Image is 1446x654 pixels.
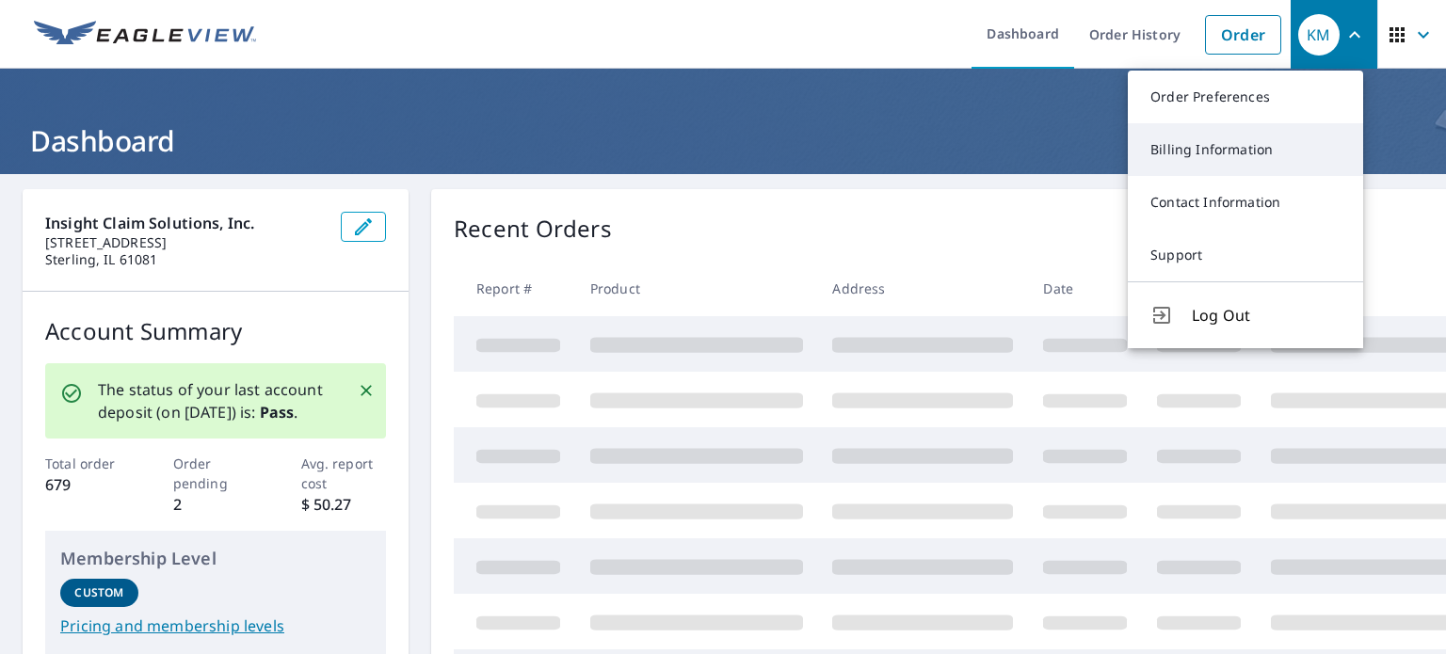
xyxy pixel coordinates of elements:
p: [STREET_ADDRESS] [45,234,326,251]
img: EV Logo [34,21,256,49]
p: Total order [45,454,131,473]
th: Report # [454,261,575,316]
p: The status of your last account deposit (on [DATE]) is: . [98,378,335,423]
div: KM [1298,14,1340,56]
th: Address [817,261,1028,316]
button: Close [354,378,378,403]
p: Insight Claim Solutions, Inc. [45,212,326,234]
p: Avg. report cost [301,454,387,493]
p: $ 50.27 [301,493,387,516]
span: Log Out [1192,304,1341,327]
a: Pricing and membership levels [60,614,371,637]
a: Support [1128,229,1363,281]
a: Billing Information [1128,123,1363,176]
a: Contact Information [1128,176,1363,229]
p: Sterling, IL 61081 [45,251,326,268]
p: Custom [74,584,123,601]
a: Order [1205,15,1281,55]
b: Pass [260,402,295,423]
p: Order pending [173,454,259,493]
a: Order Preferences [1128,71,1363,123]
p: 2 [173,493,259,516]
p: Recent Orders [454,212,612,246]
p: 679 [45,473,131,496]
h1: Dashboard [23,121,1423,160]
p: Membership Level [60,546,371,571]
th: Product [575,261,818,316]
p: Account Summary [45,314,386,348]
button: Log Out [1128,281,1363,348]
th: Date [1028,261,1142,316]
